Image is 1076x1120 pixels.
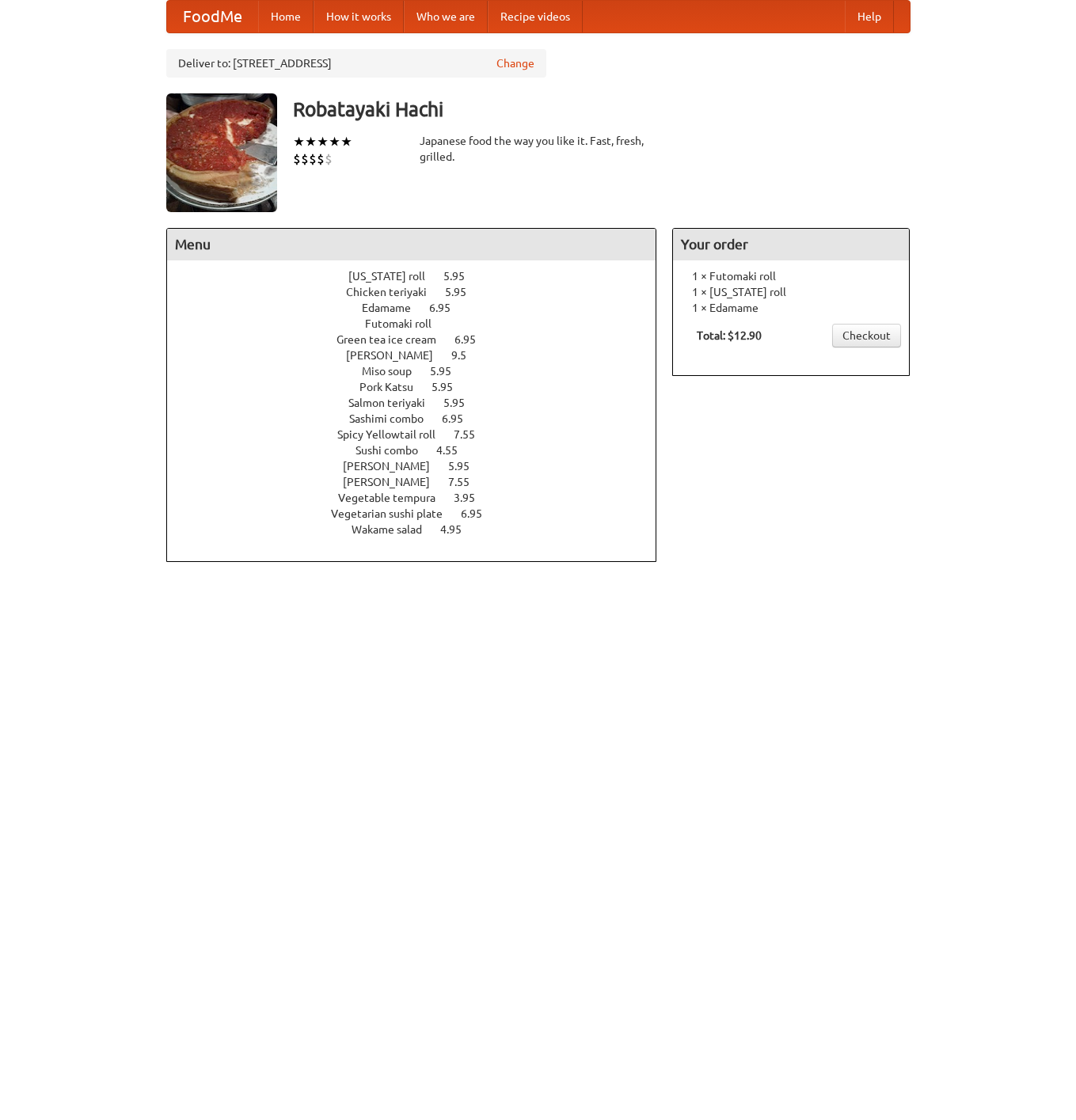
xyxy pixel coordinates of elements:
[454,428,491,441] span: 7.55
[420,133,657,165] div: Japanese food the way you like it. Fast, fresh, grilled.
[337,428,451,441] span: Spicy Yellowtail roll
[445,286,482,298] span: 5.95
[440,523,477,536] span: 4.95
[365,317,477,330] a: Futomaki roll
[329,133,340,150] li: ★
[362,302,480,314] a: Edamame 6.95
[681,268,901,284] li: 1 × Futomaki roll
[488,1,583,32] a: Recipe videos
[317,150,325,168] li: $
[325,150,333,168] li: $
[348,397,494,409] a: Salmon teriyaki 5.95
[430,365,467,378] span: 5.95
[346,349,496,362] a: [PERSON_NAME] 9.5
[346,286,496,298] a: Chicken teriyaki 5.95
[305,133,317,150] li: ★
[314,1,404,32] a: How it works
[166,93,277,212] img: angular.jpg
[167,1,258,32] a: FoodMe
[355,444,434,457] span: Sushi combo
[845,1,894,32] a: Help
[404,1,488,32] a: Who we are
[365,317,447,330] span: Futomaki roll
[338,492,504,504] a: Vegetable tempura 3.95
[454,492,491,504] span: 3.95
[337,428,504,441] a: Spicy Yellowtail roll 7.55
[461,507,498,520] span: 6.95
[443,270,481,283] span: 5.95
[697,329,762,342] b: Total: $12.90
[343,460,499,473] a: [PERSON_NAME] 5.95
[352,523,491,536] a: Wakame salad 4.95
[362,365,481,378] a: Miso soup 5.95
[343,476,499,488] a: [PERSON_NAME] 7.55
[355,444,487,457] a: Sushi combo 4.55
[349,412,492,425] a: Sashimi combo 6.95
[362,365,428,378] span: Miso soup
[309,150,317,168] li: $
[340,133,352,150] li: ★
[681,284,901,300] li: 1 × [US_STATE] roll
[336,333,452,346] span: Green tea ice cream
[362,302,427,314] span: Edamame
[348,270,441,283] span: [US_STATE] roll
[448,476,485,488] span: 7.55
[293,93,911,125] h3: Robatayaki Hachi
[167,229,656,260] h4: Menu
[293,133,305,150] li: ★
[451,349,482,362] span: 9.5
[432,381,469,393] span: 5.95
[496,55,534,71] a: Change
[346,286,443,298] span: Chicken teriyaki
[336,333,505,346] a: Green tea ice cream 6.95
[349,412,439,425] span: Sashimi combo
[832,324,901,347] a: Checkout
[338,492,451,504] span: Vegetable tempura
[346,349,449,362] span: [PERSON_NAME]
[681,300,901,316] li: 1 × Edamame
[301,150,309,168] li: $
[293,150,301,168] li: $
[166,49,546,78] div: Deliver to: [STREET_ADDRESS]
[258,1,314,32] a: Home
[331,507,511,520] a: Vegetarian sushi plate 6.95
[348,270,494,283] a: [US_STATE] roll 5.95
[454,333,492,346] span: 6.95
[359,381,429,393] span: Pork Katsu
[443,397,481,409] span: 5.95
[343,476,446,488] span: [PERSON_NAME]
[448,460,485,473] span: 5.95
[673,229,909,260] h4: Your order
[436,444,473,457] span: 4.55
[442,412,479,425] span: 6.95
[331,507,458,520] span: Vegetarian sushi plate
[429,302,466,314] span: 6.95
[317,133,329,150] li: ★
[348,397,441,409] span: Salmon teriyaki
[343,460,446,473] span: [PERSON_NAME]
[359,381,482,393] a: Pork Katsu 5.95
[352,523,438,536] span: Wakame salad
